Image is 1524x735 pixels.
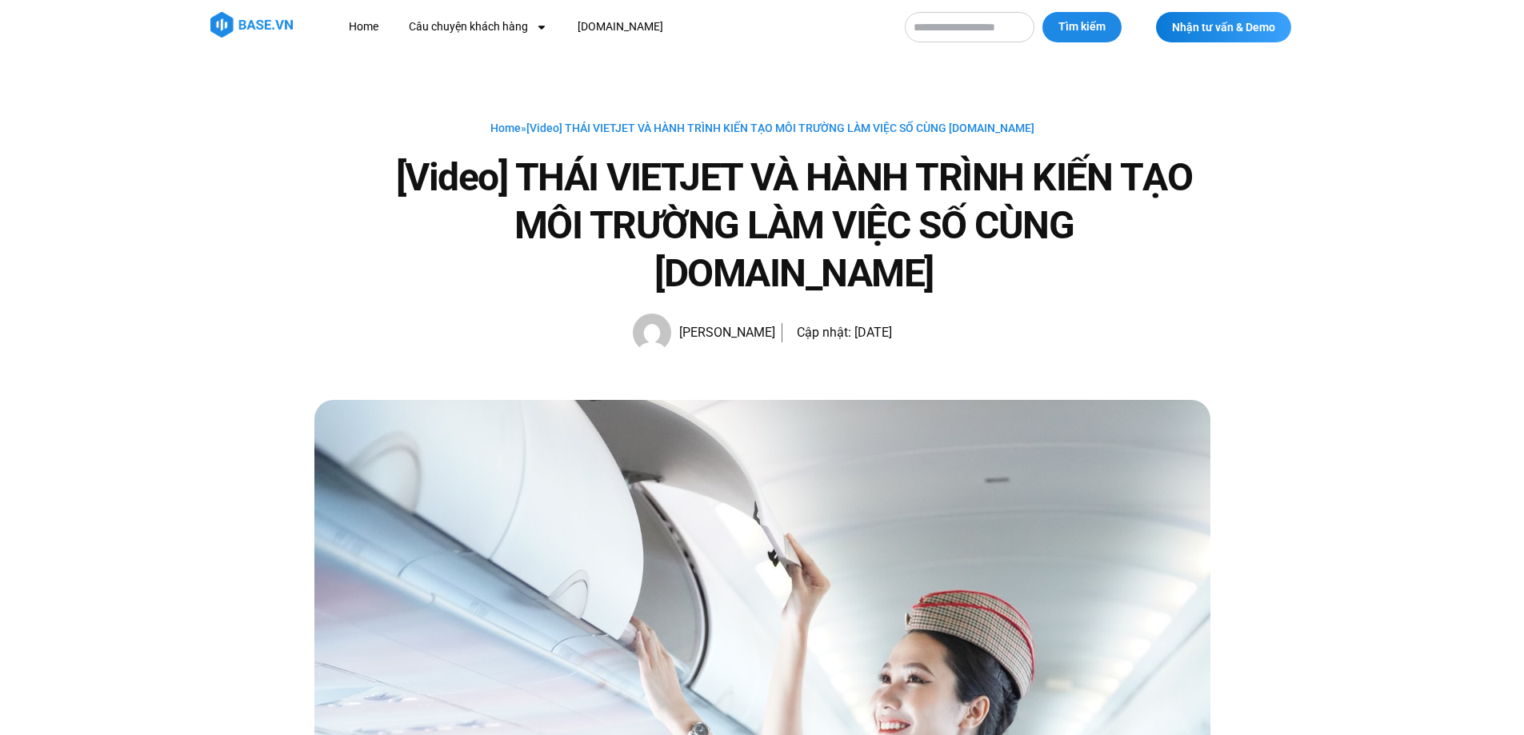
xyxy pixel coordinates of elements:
[633,314,775,352] a: Picture of Hạnh Hoàng [PERSON_NAME]
[566,12,675,42] a: [DOMAIN_NAME]
[337,12,390,42] a: Home
[633,314,671,352] img: Picture of Hạnh Hoàng
[797,325,851,340] span: Cập nhật:
[490,122,1034,134] span: »
[1042,12,1122,42] button: Tìm kiếm
[1172,22,1275,33] span: Nhận tư vấn & Demo
[337,12,889,42] nav: Menu
[397,12,559,42] a: Câu chuyện khách hàng
[490,122,521,134] a: Home
[526,122,1034,134] span: [Video] THÁI VIETJET VÀ HÀNH TRÌNH KIẾN TẠO MÔI TRƯỜNG LÀM VIỆC SỐ CÙNG [DOMAIN_NAME]
[1058,19,1106,35] span: Tìm kiếm
[854,325,892,340] time: [DATE]
[378,154,1210,298] h1: [Video] THÁI VIETJET VÀ HÀNH TRÌNH KIẾN TẠO MÔI TRƯỜNG LÀM VIỆC SỐ CÙNG [DOMAIN_NAME]
[671,322,775,344] span: [PERSON_NAME]
[1156,12,1291,42] a: Nhận tư vấn & Demo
